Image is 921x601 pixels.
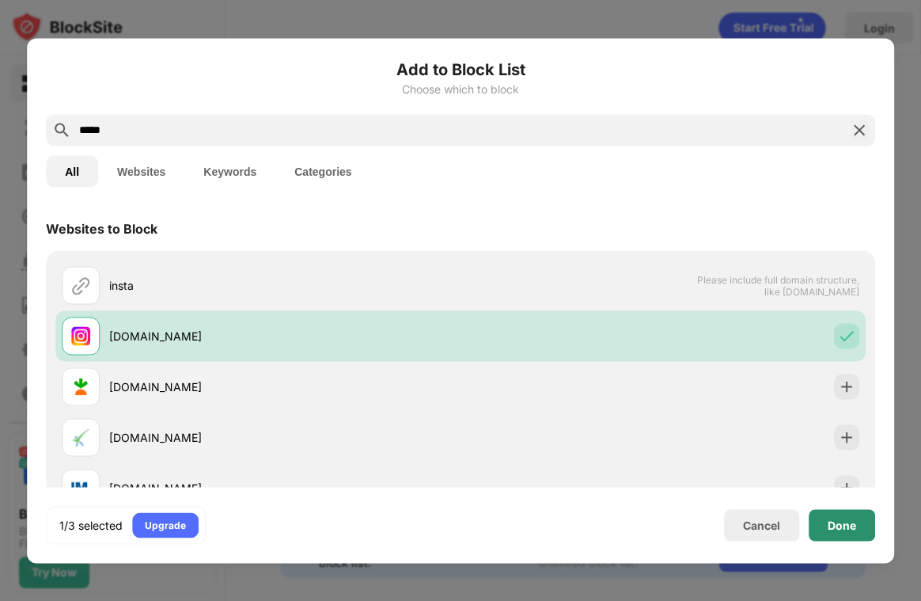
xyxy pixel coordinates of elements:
[52,120,71,139] img: search.svg
[71,428,90,447] img: favicons
[46,220,157,236] div: Websites to Block
[59,517,123,533] div: 1/3 selected
[98,155,184,187] button: Websites
[109,429,460,446] div: [DOMAIN_NAME]
[71,377,90,396] img: favicons
[850,120,869,139] img: search-close
[109,328,460,344] div: [DOMAIN_NAME]
[828,519,856,531] div: Done
[275,155,370,187] button: Categories
[109,277,460,294] div: insta
[696,273,859,297] span: Please include full domain structure, like [DOMAIN_NAME]
[145,517,186,533] div: Upgrade
[109,378,460,395] div: [DOMAIN_NAME]
[46,82,875,95] div: Choose which to block
[71,326,90,345] img: favicons
[184,155,275,187] button: Keywords
[71,276,90,295] img: url.svg
[46,57,875,81] h6: Add to Block List
[743,519,780,532] div: Cancel
[109,480,460,496] div: [DOMAIN_NAME]
[46,155,98,187] button: All
[71,478,90,497] img: favicons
